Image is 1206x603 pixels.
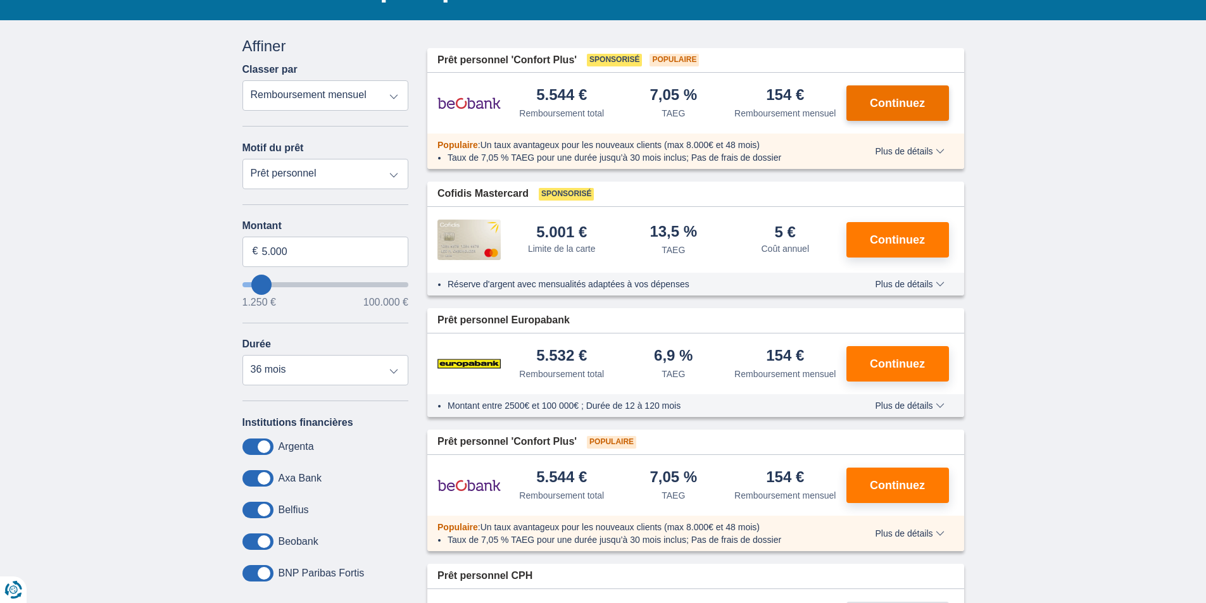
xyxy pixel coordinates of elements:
span: Prêt personnel 'Confort Plus' [437,53,577,68]
img: pret personnel Beobank [437,87,501,119]
label: Axa Bank [279,473,322,484]
div: TAEG [662,368,685,380]
label: Classer par [242,64,298,75]
span: Continuez [870,480,925,491]
span: 1.250 € [242,297,276,308]
div: Affiner [242,35,409,57]
button: Continuez [846,468,949,503]
div: 5.544 € [536,469,587,487]
div: TAEG [662,244,685,256]
span: Prêt personnel CPH [437,569,532,583]
label: Montant [242,220,409,232]
span: Populaire [437,522,478,532]
span: Plus de détails [875,529,944,538]
span: Continuez [870,358,925,370]
span: Sponsorisé [587,54,642,66]
div: 5.001 € [536,225,587,240]
div: Remboursement mensuel [734,368,836,380]
button: Continuez [846,346,949,382]
div: 154 € [766,348,804,365]
label: Durée [242,339,271,350]
li: Taux de 7,05 % TAEG pour une durée jusqu’à 30 mois inclus; Pas de frais de dossier [448,533,838,546]
li: Réserve d'argent avec mensualités adaptées à vos dépenses [448,278,838,290]
div: Coût annuel [761,242,809,255]
div: Remboursement mensuel [734,489,836,502]
span: Prêt personnel 'Confort Plus' [437,435,577,449]
button: Continuez [846,85,949,121]
span: Continuez [870,234,925,246]
div: 154 € [766,469,804,487]
img: pret personnel Cofidis CC [437,220,501,260]
label: Institutions financières [242,417,353,428]
label: Motif du prêt [242,142,304,154]
div: Remboursement total [519,107,604,120]
label: BNP Paribas Fortis [279,568,365,579]
span: Plus de détails [875,401,944,410]
li: Montant entre 2500€ et 100 000€ ; Durée de 12 à 120 mois [448,399,838,412]
span: Cofidis Mastercard [437,187,529,201]
span: Plus de détails [875,280,944,289]
div: Remboursement total [519,368,604,380]
span: Populaire [587,436,636,449]
div: 5 € [775,225,796,240]
span: Plus de détails [875,147,944,156]
div: Remboursement mensuel [734,107,836,120]
span: € [253,244,258,259]
div: : [427,139,848,151]
li: Taux de 7,05 % TAEG pour une durée jusqu’à 30 mois inclus; Pas de frais de dossier [448,151,838,164]
button: Plus de détails [865,279,953,289]
span: Sponsorisé [539,188,594,201]
div: TAEG [662,107,685,120]
div: 6,9 % [654,348,693,365]
div: 7,05 % [650,87,697,104]
div: TAEG [662,489,685,502]
button: Plus de détails [865,146,953,156]
label: Belfius [279,504,309,516]
button: Plus de détails [865,528,953,538]
div: 7,05 % [650,469,697,487]
span: Populaire [650,54,699,66]
span: Un taux avantageux pour les nouveaux clients (max 8.000€ et 48 mois) [481,140,760,150]
div: Limite de la carte [528,242,596,255]
span: Un taux avantageux pour les nouveaux clients (max 8.000€ et 48 mois) [481,522,760,532]
button: Continuez [846,222,949,258]
span: Prêt personnel Europabank [437,313,570,328]
span: 100.000 € [363,297,408,308]
div: : [427,521,848,533]
div: 154 € [766,87,804,104]
label: Beobank [279,536,318,547]
div: 5.544 € [536,87,587,104]
div: Remboursement total [519,489,604,502]
label: Argenta [279,441,314,452]
button: Plus de détails [865,401,953,411]
div: 5.532 € [536,348,587,365]
span: Populaire [437,140,478,150]
div: 13,5 % [650,224,697,241]
span: Continuez [870,97,925,109]
img: pret personnel Europabank [437,348,501,380]
input: wantToBorrow [242,282,409,287]
img: pret personnel Beobank [437,469,501,501]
